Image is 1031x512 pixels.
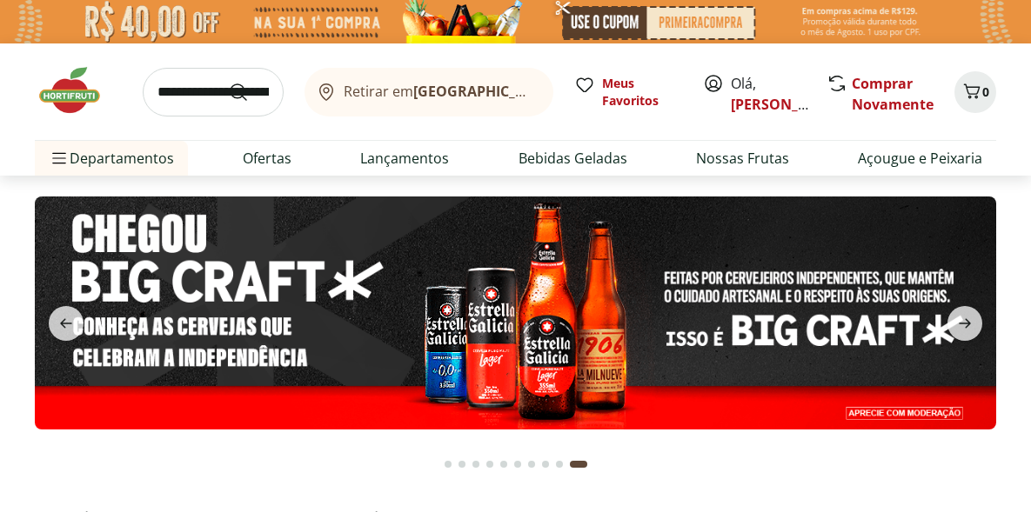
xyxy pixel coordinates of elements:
input: search [143,68,284,116]
span: 0 [982,83,989,100]
button: Submit Search [228,82,270,103]
button: Go to page 1 from fs-carousel [441,443,455,485]
button: Go to page 7 from fs-carousel [525,443,539,485]
button: next [934,306,996,341]
button: Menu [49,137,70,179]
b: [GEOGRAPHIC_DATA]/[GEOGRAPHIC_DATA] [413,82,706,101]
button: Go to page 8 from fs-carousel [539,443,552,485]
a: Açougue e Peixaria [858,148,982,169]
a: Bebidas Geladas [519,148,627,169]
button: Go to page 5 from fs-carousel [497,443,511,485]
button: Carrinho [954,71,996,113]
button: Current page from fs-carousel [566,443,591,485]
span: Olá, [731,73,808,115]
button: Go to page 3 from fs-carousel [469,443,483,485]
span: Meus Favoritos [602,75,682,110]
img: stella [35,196,996,429]
button: Go to page 9 from fs-carousel [552,443,566,485]
a: Lançamentos [360,148,449,169]
span: Retirar em [344,83,536,99]
a: Nossas Frutas [696,148,789,169]
button: Go to page 2 from fs-carousel [455,443,469,485]
button: Go to page 4 from fs-carousel [483,443,497,485]
span: Departamentos [49,137,174,179]
img: Hortifruti [35,64,122,116]
a: Ofertas [243,148,291,169]
a: [PERSON_NAME] [731,95,844,114]
a: Comprar Novamente [852,74,934,114]
button: Retirar em[GEOGRAPHIC_DATA]/[GEOGRAPHIC_DATA] [305,68,553,116]
a: Meus Favoritos [574,75,682,110]
button: Go to page 6 from fs-carousel [511,443,525,485]
button: previous [35,306,97,341]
